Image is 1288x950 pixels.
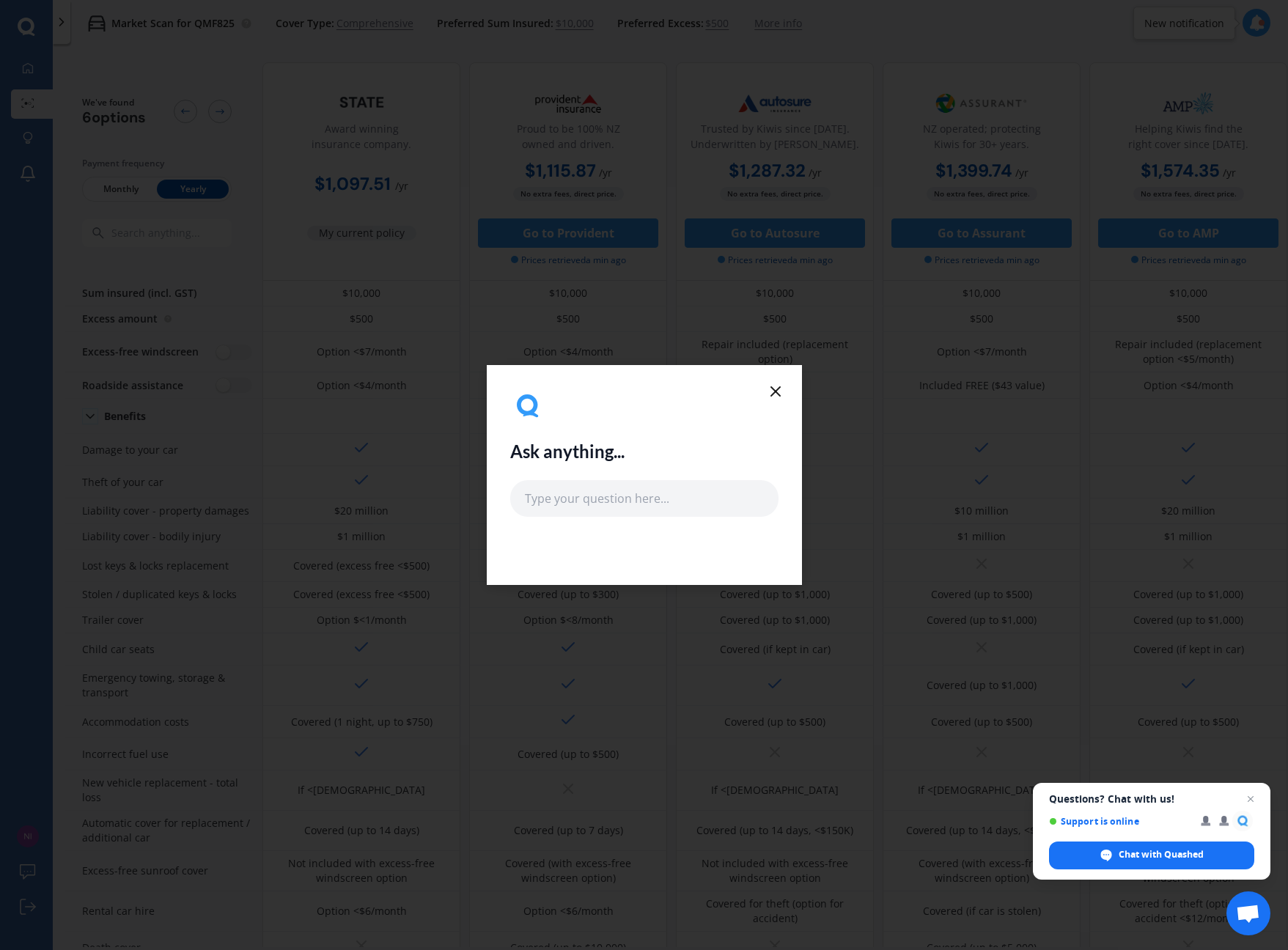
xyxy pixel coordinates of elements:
[1049,793,1254,805] span: Questions? Chat with us!
[1226,891,1270,935] div: Open chat
[1119,848,1204,861] span: Chat with Quashed
[1049,816,1191,827] span: Support is online
[1049,842,1254,869] div: Chat with Quashed
[510,441,625,463] h2: Ask anything...
[510,480,779,517] input: Type your question here...
[1242,790,1259,808] span: Close chat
